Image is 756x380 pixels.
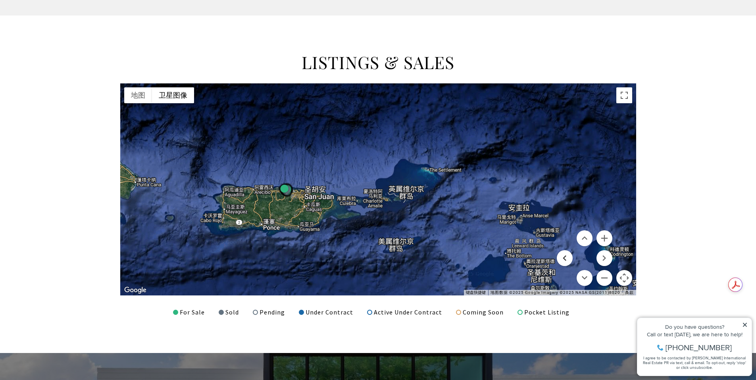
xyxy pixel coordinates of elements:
[491,290,620,295] span: 地图数据 ©2025 Google Imagery ©2025 NASA GS(2011)6020
[517,307,569,318] div: Pocket Listing
[124,87,152,103] button: 显示街道地图
[33,37,99,45] span: [PHONE_NUMBER]
[577,270,592,286] button: 下移
[616,87,632,103] button: 切换全屏视图
[456,307,504,318] div: Coming Soon
[122,285,148,295] a: 在 Google 地图中打开此区域（会打开一个新窗口） - open in a new tab
[10,49,113,64] span: I agree to be contacted by [PERSON_NAME] International Real Estate PR via text, call & email. To ...
[219,307,239,318] div: Sold
[596,250,612,266] button: 向右移动
[120,51,636,73] h2: LISTINGS & SALES
[466,290,486,295] button: 键盘快捷键
[8,18,115,23] div: Do you have questions?
[152,87,194,103] button: 显示卫星图像
[299,307,353,318] div: Under Contract
[367,307,442,318] div: Active Under Contract
[557,250,573,266] button: 向左移动
[173,307,205,318] div: For Sale
[625,290,634,295] a: 条款（在新标签页中打开） - open in a new tab
[616,270,632,286] button: 地图镜头控件
[577,230,592,246] button: 上移
[596,230,612,246] button: 放大
[8,25,115,31] div: Call or text [DATE], we are here to help!
[596,270,612,286] button: 缩小
[122,285,148,295] img: Google
[253,307,285,318] div: Pending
